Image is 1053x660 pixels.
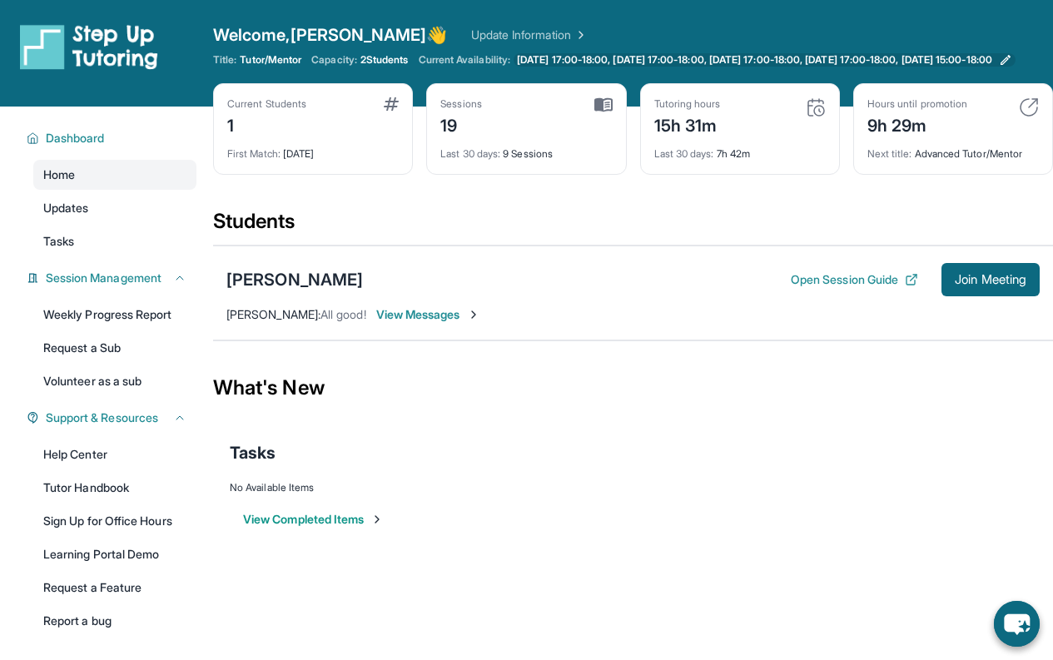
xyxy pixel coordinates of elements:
div: What's New [213,351,1053,424]
img: Chevron Right [571,27,588,43]
span: Join Meeting [955,275,1026,285]
a: Update Information [471,27,588,43]
div: Sessions [440,97,482,111]
div: Tutoring hours [654,97,721,111]
span: Home [43,166,75,183]
span: Dashboard [46,130,105,146]
button: Open Session Guide [791,271,918,288]
div: Students [213,208,1053,245]
div: 15h 31m [654,111,721,137]
a: Tutor Handbook [33,473,196,503]
button: View Completed Items [243,511,384,528]
span: Welcome, [PERSON_NAME] 👋 [213,23,448,47]
button: Session Management [39,270,186,286]
a: Home [33,160,196,190]
span: Tasks [230,441,276,464]
a: Learning Portal Demo [33,539,196,569]
a: Request a Sub [33,333,196,363]
span: Tutor/Mentor [240,53,301,67]
div: 19 [440,111,482,137]
div: No Available Items [230,481,1036,494]
div: [DATE] [227,137,399,161]
button: Support & Resources [39,409,186,426]
a: Updates [33,193,196,223]
span: [PERSON_NAME] : [226,307,320,321]
span: Tasks [43,233,74,250]
div: 1 [227,111,306,137]
span: [DATE] 17:00-18:00, [DATE] 17:00-18:00, [DATE] 17:00-18:00, [DATE] 17:00-18:00, [DATE] 15:00-18:00 [517,53,992,67]
span: 2 Students [360,53,409,67]
div: [PERSON_NAME] [226,268,363,291]
div: 9 Sessions [440,137,612,161]
div: 9h 29m [867,111,967,137]
span: View Messages [376,306,480,323]
a: Sign Up for Office Hours [33,506,196,536]
div: Advanced Tutor/Mentor [867,137,1039,161]
button: chat-button [994,601,1040,647]
span: Current Availability: [419,53,510,67]
img: logo [20,23,158,70]
div: 7h 42m [654,137,826,161]
span: Updates [43,200,89,216]
span: Title: [213,53,236,67]
a: Help Center [33,439,196,469]
img: card [1019,97,1039,117]
img: card [384,97,399,111]
img: card [806,97,826,117]
img: card [594,97,613,112]
div: Current Students [227,97,306,111]
span: All good! [320,307,366,321]
a: [DATE] 17:00-18:00, [DATE] 17:00-18:00, [DATE] 17:00-18:00, [DATE] 17:00-18:00, [DATE] 15:00-18:00 [514,53,1016,67]
span: Support & Resources [46,409,158,426]
span: Session Management [46,270,161,286]
a: Volunteer as a sub [33,366,196,396]
span: Capacity: [311,53,357,67]
span: Next title : [867,147,912,160]
span: First Match : [227,147,281,160]
a: Report a bug [33,606,196,636]
a: Weekly Progress Report [33,300,196,330]
button: Join Meeting [941,263,1040,296]
img: Chevron-Right [467,308,480,321]
div: Hours until promotion [867,97,967,111]
button: Dashboard [39,130,186,146]
a: Request a Feature [33,573,196,603]
span: Last 30 days : [440,147,500,160]
a: Tasks [33,226,196,256]
span: Last 30 days : [654,147,714,160]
